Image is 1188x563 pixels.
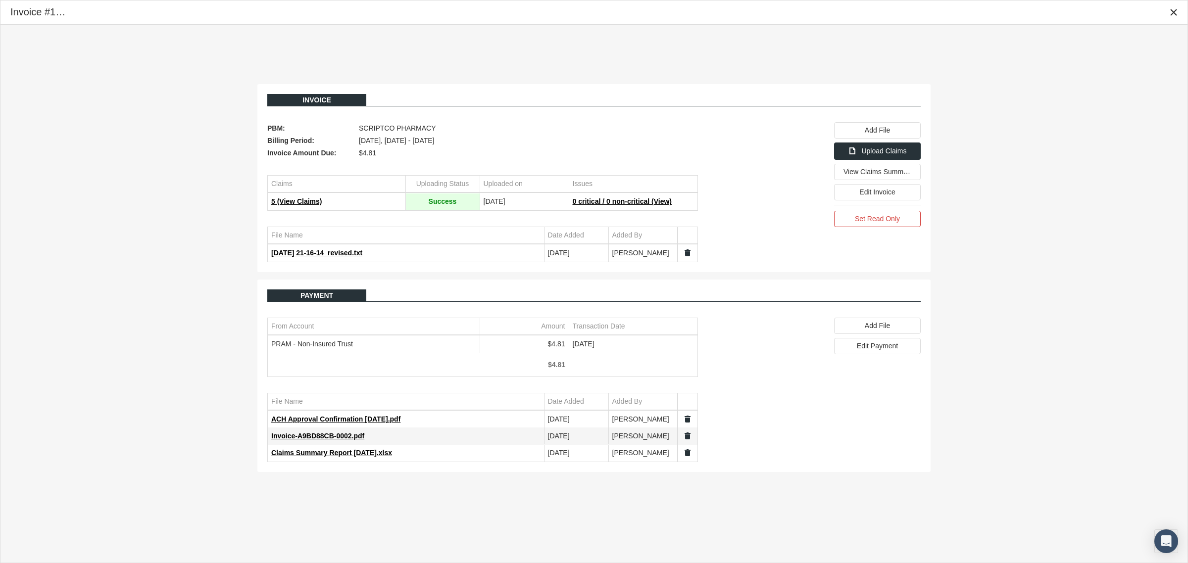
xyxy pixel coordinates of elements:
div: Set Read Only [834,211,921,227]
td: [DATE] [544,445,608,462]
td: Column Transaction Date [569,318,697,335]
td: Success [405,193,480,210]
td: Column File Name [268,227,544,244]
span: Add File [865,126,890,134]
td: Column Added By [608,227,678,244]
div: Open Intercom Messenger [1154,529,1178,553]
span: Set Read Only [855,215,900,223]
div: Date Added [548,231,584,240]
div: Uploaded on [484,179,523,188]
span: Billing Period: [267,135,354,147]
div: Upload Claims [834,142,921,160]
td: [PERSON_NAME] [608,428,678,445]
span: Edit Invoice [859,188,895,196]
span: 5 (View Claims) [271,197,322,205]
td: [PERSON_NAME] [608,245,678,262]
div: Edit Payment [834,338,921,354]
td: Column Uploaded on [480,176,569,192]
td: PRAM - Non-Insured Trust [268,336,480,353]
a: Split [683,415,692,423]
div: Date Added [548,397,584,406]
div: File Name [271,231,303,240]
div: Added By [612,397,643,406]
span: [DATE] 21-16-14_revised.txt [271,249,362,257]
span: $4.81 [359,147,376,159]
span: Invoice [302,96,331,104]
td: [DATE] [544,245,608,262]
div: Close [1165,3,1183,21]
td: Column File Name [268,393,544,410]
td: Column Claims [268,176,405,192]
span: Add File [865,322,890,329]
div: Claims [271,179,293,188]
td: [DATE] [544,411,608,428]
div: Uploading Status [416,179,469,188]
div: Add File [834,122,921,139]
td: [DATE] [569,336,697,353]
div: Transaction Date [573,322,625,331]
span: Invoice Amount Due: [267,147,354,159]
span: View Claims Summary [843,167,913,176]
td: Column Date Added [544,393,608,410]
div: Amount [541,322,565,331]
span: [DATE], [DATE] - [DATE] [359,135,434,147]
td: Column Date Added [544,227,608,244]
div: File Name [271,397,303,406]
span: Upload Claims [861,147,906,155]
td: [DATE] [480,193,569,210]
div: View Claims Summary [834,164,921,180]
span: 0 critical / 0 non-critical (View) [573,197,672,205]
div: Add File [834,318,921,334]
a: Split [683,431,692,440]
span: Claims Summary Report [DATE].xlsx [271,449,392,457]
td: [PERSON_NAME] [608,445,678,462]
span: Payment [300,291,333,299]
a: Split [683,448,692,457]
td: [DATE] [544,428,608,445]
div: Invoice #182 [10,5,66,19]
div: Added By [612,231,643,240]
div: Data grid [267,227,698,262]
span: ACH Approval Confirmation [DATE].pdf [271,415,400,423]
span: SCRIPTCO PHARMACY [359,122,436,135]
span: PBM: [267,122,354,135]
div: Data grid [267,175,698,211]
td: Column From Account [268,318,480,335]
div: Issues [573,179,593,188]
td: Column Uploading Status [405,176,480,192]
td: Column Issues [569,176,697,192]
td: Column Amount [480,318,569,335]
td: [PERSON_NAME] [608,411,678,428]
div: From Account [271,322,314,331]
span: Invoice-A9BD88CB-0002.pdf [271,432,364,440]
span: Edit Payment [857,342,898,350]
td: $4.81 [480,336,569,353]
div: Edit Invoice [834,184,921,200]
div: $4.81 [483,360,565,370]
div: Data grid [267,393,698,462]
div: Data grid [267,318,698,377]
td: Column Added By [608,393,678,410]
a: Split [683,248,692,257]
